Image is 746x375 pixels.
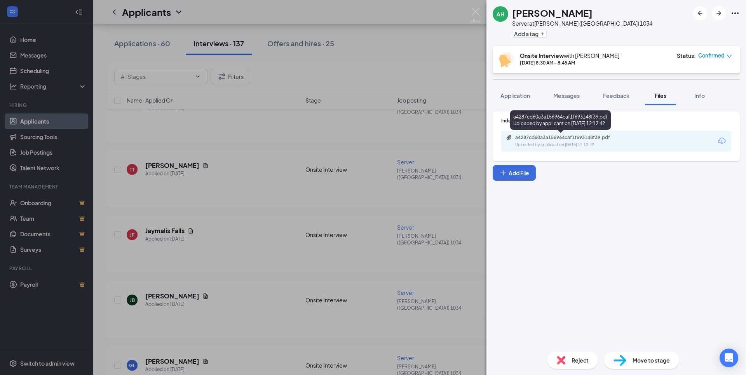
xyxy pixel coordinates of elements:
[520,52,619,59] div: with [PERSON_NAME]
[572,356,589,365] span: Reject
[693,6,707,20] button: ArrowLeftNew
[717,136,727,146] svg: Download
[506,134,632,148] a: Paperclipa4287cd60a3a156964caf1f693148f39.pdfUploaded by applicant on [DATE] 12:12:42
[515,134,624,141] div: a4287cd60a3a156964caf1f693148f39.pdf
[633,356,670,365] span: Move to stage
[515,142,632,148] div: Uploaded by applicant on [DATE] 12:12:42
[655,92,666,99] span: Files
[553,92,580,99] span: Messages
[499,169,507,177] svg: Plus
[714,9,723,18] svg: ArrowRight
[520,59,619,66] div: [DATE] 8:30 AM - 8:45 AM
[493,165,536,181] button: Add FilePlus
[506,134,512,141] svg: Paperclip
[727,54,732,59] span: down
[695,9,705,18] svg: ArrowLeftNew
[677,52,696,59] div: Status :
[698,52,725,59] span: Confirmed
[512,30,547,38] button: PlusAdd a tag
[730,9,740,18] svg: Ellipses
[694,92,705,99] span: Info
[497,10,504,18] div: AH
[520,52,564,59] b: Onsite Interview
[501,117,731,124] div: Indeed Resume
[603,92,629,99] span: Feedback
[540,31,545,36] svg: Plus
[512,6,593,19] h1: [PERSON_NAME]
[712,6,726,20] button: ArrowRight
[720,349,738,367] div: Open Intercom Messenger
[500,92,530,99] span: Application
[512,19,652,27] div: Server at [PERSON_NAME] ([GEOGRAPHIC_DATA]) 1034
[510,110,611,130] div: a4287cd60a3a156964caf1f693148f39.pdf Uploaded by applicant on [DATE] 12:12:42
